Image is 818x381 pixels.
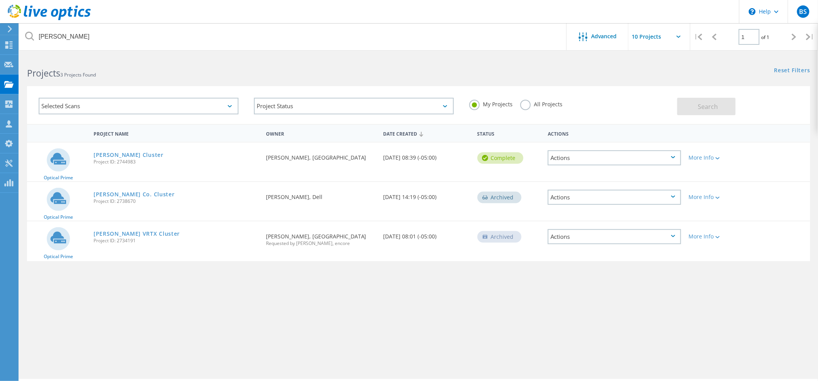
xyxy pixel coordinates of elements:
[802,23,818,51] div: |
[60,71,96,78] span: 3 Projects Found
[762,34,770,41] span: of 1
[380,182,474,208] div: [DATE] 14:19 (-05:00)
[591,34,617,39] span: Advanced
[262,143,380,168] div: [PERSON_NAME], [GEOGRAPHIC_DATA]
[94,152,164,158] a: [PERSON_NAME] Cluster
[380,126,474,141] div: Date Created
[677,98,736,115] button: Search
[39,98,239,114] div: Selected Scans
[262,182,380,208] div: [PERSON_NAME], Dell
[380,221,474,247] div: [DATE] 08:01 (-05:00)
[262,126,380,140] div: Owner
[44,215,73,219] span: Optical Prime
[94,192,175,197] a: [PERSON_NAME] Co. Cluster
[44,175,73,180] span: Optical Prime
[689,234,744,239] div: More Info
[799,9,807,15] span: BS
[27,67,60,79] b: Projects
[44,254,73,259] span: Optical Prime
[266,241,376,246] span: Requested by [PERSON_NAME], encore
[520,100,562,107] label: All Projects
[698,102,718,111] span: Search
[380,143,474,168] div: [DATE] 08:39 (-05:00)
[19,23,567,50] input: Search projects by name, owner, ID, company, etc
[474,126,544,140] div: Status
[8,16,91,22] a: Live Optics Dashboard
[749,8,756,15] svg: \n
[690,23,706,51] div: |
[262,221,380,253] div: [PERSON_NAME], [GEOGRAPHIC_DATA]
[254,98,454,114] div: Project Status
[548,229,681,244] div: Actions
[94,238,258,243] span: Project ID: 2734191
[689,194,744,200] div: More Info
[94,231,180,236] a: [PERSON_NAME] VRTX Cluster
[477,152,523,164] div: Complete
[548,150,681,165] div: Actions
[774,68,810,74] a: Reset Filters
[90,126,262,140] div: Project Name
[544,126,685,140] div: Actions
[477,231,521,243] div: Archived
[477,192,521,203] div: Archived
[469,100,513,107] label: My Projects
[94,160,258,164] span: Project ID: 2744983
[94,199,258,204] span: Project ID: 2738670
[548,190,681,205] div: Actions
[689,155,744,160] div: More Info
